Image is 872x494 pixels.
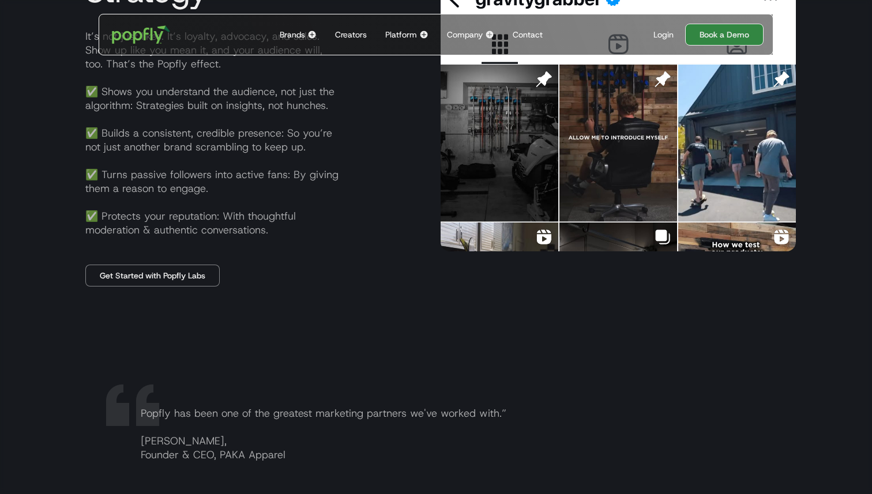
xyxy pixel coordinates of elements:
[685,24,764,46] a: Book a Demo
[330,14,371,55] a: Creators
[649,29,678,40] a: Login
[513,29,543,40] div: Contact
[335,29,367,40] div: Creators
[76,16,431,237] p: It’s not just likes. It’s loyalty, advocacy, and sales. Show up like you mean it, and your audien...
[131,406,599,462] p: Popfly has been one of the greatest marketing partners we've worked with.” [PERSON_NAME], Founder...
[385,29,417,40] div: Platform
[653,29,674,40] div: Login
[85,265,220,286] a: Get Started with Popfly Labs
[104,17,178,52] a: home
[508,14,547,55] a: Contact
[280,29,305,40] div: Brands
[447,29,483,40] div: Company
